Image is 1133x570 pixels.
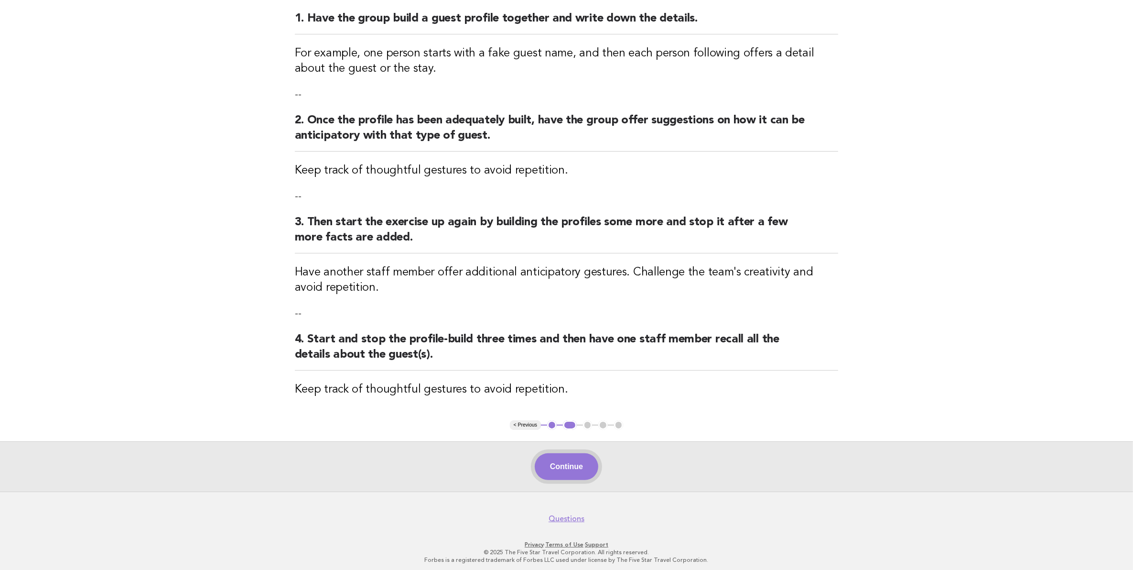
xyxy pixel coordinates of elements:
p: Forbes is a registered trademark of Forbes LLC used under license by The Five Star Travel Corpora... [274,556,859,564]
a: Terms of Use [545,541,583,548]
h3: Have another staff member offer additional anticipatory gestures. Challenge the team's creativity... [295,265,839,296]
a: Privacy [525,541,544,548]
h3: For example, one person starts with a fake guest name, and then each person following offers a de... [295,46,839,77]
p: · · [274,541,859,548]
h2: 3. Then start the exercise up again by building the profiles some more and stop it after a few mo... [295,215,839,253]
p: © 2025 The Five Star Travel Corporation. All rights reserved. [274,548,859,556]
p: -- [295,88,839,101]
button: < Previous [510,420,541,430]
button: 1 [547,420,557,430]
h2: 2. Once the profile has been adequately built, have the group offer suggestions on how it can be ... [295,113,839,152]
a: Support [585,541,608,548]
h2: 1. Have the group build a guest profile together and write down the details. [295,11,839,34]
p: -- [295,190,839,203]
h3: Keep track of thoughtful gestures to avoid repetition. [295,382,839,397]
a: Questions [549,514,584,524]
h2: 4. Start and stop the profile-build three times and then have one staff member recall all the det... [295,332,839,371]
button: Continue [535,453,598,480]
button: 2 [563,420,577,430]
h3: Keep track of thoughtful gestures to avoid repetition. [295,163,839,178]
p: -- [295,307,839,320]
